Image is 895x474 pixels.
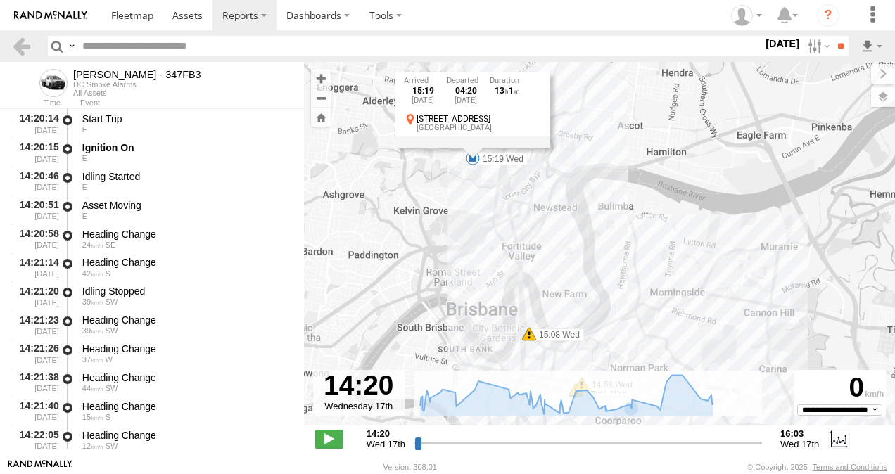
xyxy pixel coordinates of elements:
[82,170,291,183] div: Idling Started
[509,86,519,96] span: 1
[82,400,291,413] div: Heading Change
[780,428,819,439] strong: 16:03
[763,36,802,51] label: [DATE]
[106,241,116,249] span: Heading: 138
[82,442,103,450] span: 12
[747,463,887,471] div: © Copyright 2025 -
[80,100,304,107] div: Event
[82,342,291,355] div: Heading Change
[106,297,118,306] span: Heading: 206
[796,372,884,404] div: 0
[315,430,343,448] label: Play/Stop
[73,80,201,89] div: DC Smoke Alarms
[817,4,839,27] i: ?
[106,442,118,450] span: Heading: 239
[82,228,291,241] div: Heading Change
[82,384,103,392] span: 44
[82,297,103,306] span: 39
[82,141,291,154] div: Ignition On
[447,87,485,96] div: 04:20
[82,285,291,297] div: Idling Stopped
[11,100,61,107] div: Time
[813,463,887,471] a: Terms and Conditions
[11,110,61,136] div: 14:20:14 [DATE]
[367,428,405,439] strong: 14:20
[11,283,61,309] div: 14:21:20 [DATE]
[106,355,113,364] span: Heading: 267
[404,96,443,105] div: [DATE]
[726,5,767,26] div: Marco DiBenedetto
[82,212,87,220] span: Heading: 108
[780,439,819,449] span: Wed 17th Sep 2025
[82,125,87,134] span: Heading: 108
[11,197,61,223] div: 14:20:51 [DATE]
[73,69,201,80] div: Alex - 347FB3 - View Asset History
[106,326,118,335] span: Heading: 236
[495,86,509,96] span: 13
[417,124,542,132] div: [GEOGRAPHIC_DATA]
[82,241,103,249] span: 24
[106,269,110,278] span: Heading: 168
[417,115,542,124] div: [STREET_ADDRESS]
[14,11,87,20] img: rand-logo.svg
[73,89,201,97] div: All Assets
[82,256,291,269] div: Heading Change
[106,384,118,392] span: Heading: 232
[11,226,61,252] div: 14:20:58 [DATE]
[11,340,61,366] div: 14:21:26 [DATE]
[82,199,291,212] div: Asset Moving
[8,460,72,474] a: Visit our Website
[529,328,584,341] label: 15:08 Wed
[311,108,331,127] button: Zoom Home
[367,439,405,449] span: Wed 17th Sep 2025
[11,168,61,194] div: 14:20:46 [DATE]
[447,96,485,105] div: [DATE]
[82,269,103,278] span: 42
[11,398,61,424] div: 14:21:40 [DATE]
[802,36,832,56] label: Search Filter Options
[311,69,331,88] button: Zoom in
[82,154,87,162] span: Heading: 108
[860,36,884,56] label: Export results as...
[82,429,291,442] div: Heading Change
[404,87,443,96] div: 15:19
[11,427,61,453] div: 14:22:05 [DATE]
[106,413,110,421] span: Heading: 188
[82,371,291,384] div: Heading Change
[311,88,331,108] button: Zoom out
[82,314,291,326] div: Heading Change
[11,255,61,281] div: 14:21:14 [DATE]
[82,326,103,335] span: 39
[66,36,77,56] label: Search Query
[11,139,61,165] div: 14:20:15 [DATE]
[82,355,103,364] span: 37
[82,113,291,125] div: Start Trip
[383,463,437,471] div: Version: 308.01
[82,413,103,421] span: 15
[11,312,61,338] div: 14:21:23 [DATE]
[473,153,528,165] label: 15:19 Wed
[11,369,61,395] div: 14:21:38 [DATE]
[11,36,32,56] a: Back to previous Page
[82,183,87,191] span: Heading: 108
